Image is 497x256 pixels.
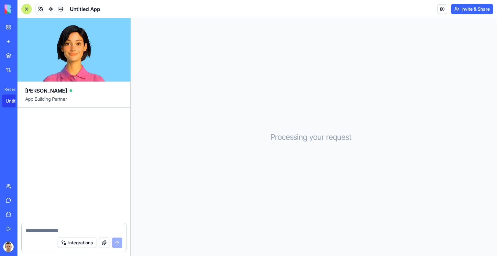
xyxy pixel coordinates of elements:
button: Invite & Share [451,4,493,14]
a: Untitled App [2,95,28,107]
img: logo [5,5,45,14]
span: Recent [2,87,16,92]
h3: Processing your request [271,132,358,142]
div: Untitled App [6,98,24,104]
img: ACg8ocKIc30RSoCaqfShrRWkyrmo3x1YSgCgTc3iJmuTGEP6ZZNQkZiY9w=s96-c [3,242,14,252]
button: Integrations [58,238,96,248]
span: Untitled App [70,5,100,13]
span: App Building Partner [25,96,123,107]
span: [PERSON_NAME] [25,87,67,95]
